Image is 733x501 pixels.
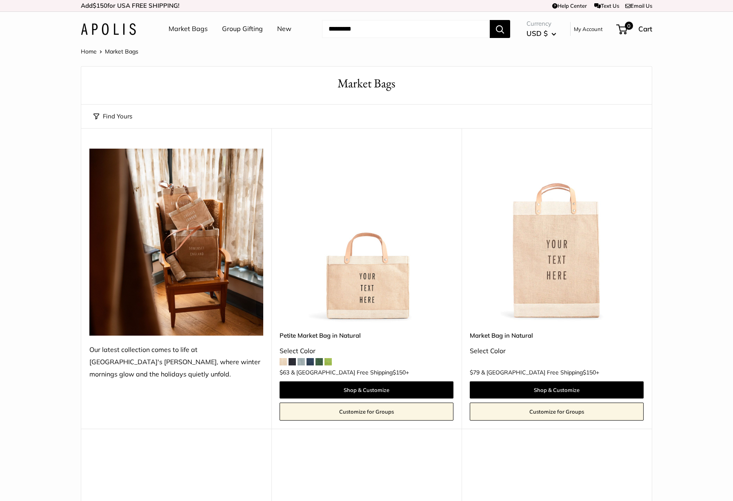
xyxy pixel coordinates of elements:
span: & [GEOGRAPHIC_DATA] Free Shipping + [291,370,409,375]
span: Cart [638,24,652,33]
span: & [GEOGRAPHIC_DATA] Free Shipping + [481,370,599,375]
span: USD $ [526,29,548,38]
input: Search... [322,20,490,38]
div: Our latest collection comes to life at [GEOGRAPHIC_DATA]'s [PERSON_NAME], where winter mornings g... [89,344,263,381]
img: Our latest collection comes to life at UK's Estelle Manor, where winter mornings glow and the hol... [89,149,263,336]
a: Customize for Groups [470,403,644,421]
a: Help Center [552,2,587,9]
span: $63 [280,369,289,376]
span: $150 [583,369,596,376]
a: Petite Market Bag in NaturalPetite Market Bag in Natural [280,149,453,323]
div: Select Color [470,345,644,357]
button: Search [490,20,510,38]
span: Market Bags [105,48,138,55]
button: Find Yours [93,111,132,122]
a: New [277,23,291,35]
span: $150 [93,2,107,9]
span: $79 [470,369,480,376]
span: Currency [526,18,556,29]
a: Email Us [625,2,652,9]
a: Market Bag in Natural [470,331,644,340]
a: Market Bags [169,23,208,35]
a: 0 Cart [617,22,652,36]
img: Apolis [81,23,136,35]
a: Shop & Customize [280,381,453,399]
a: Text Us [594,2,619,9]
a: Group Gifting [222,23,263,35]
span: 0 [625,22,633,30]
div: Select Color [280,345,453,357]
a: Home [81,48,97,55]
nav: Breadcrumb [81,46,138,57]
img: Petite Market Bag in Natural [280,149,453,323]
a: Customize for Groups [280,403,453,421]
a: Shop & Customize [470,381,644,399]
img: Market Bag in Natural [470,149,644,323]
h1: Market Bags [93,75,640,92]
a: Petite Market Bag in Natural [280,331,453,340]
a: Market Bag in NaturalMarket Bag in Natural [470,149,644,323]
a: My Account [574,24,603,34]
button: USD $ [526,27,556,40]
span: $150 [393,369,406,376]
